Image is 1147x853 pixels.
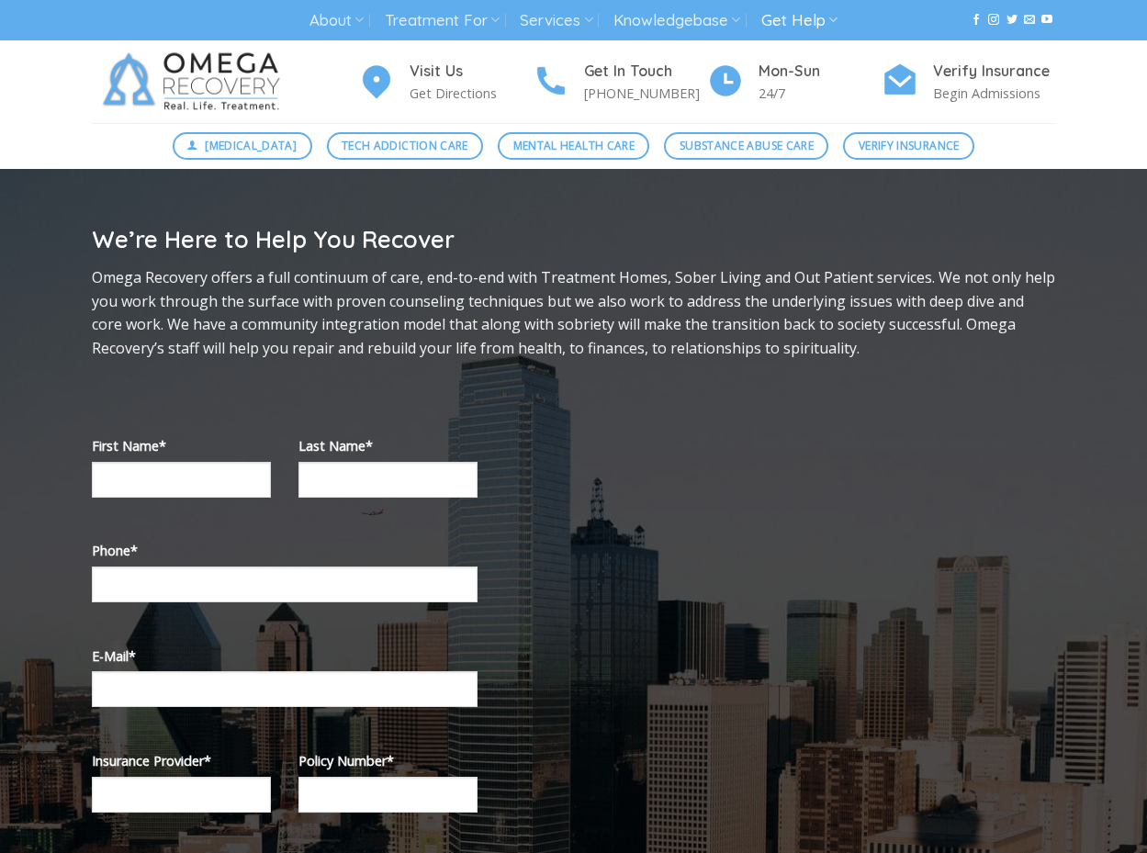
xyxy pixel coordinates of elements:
[298,435,478,456] label: Last Name*
[205,137,297,154] span: [MEDICAL_DATA]
[680,137,814,154] span: Substance Abuse Care
[761,4,838,38] a: Get Help
[92,750,271,771] label: Insurance Provider*
[584,60,707,84] h4: Get In Touch
[358,60,533,105] a: Visit Us Get Directions
[971,14,982,27] a: Follow on Facebook
[92,540,478,561] label: Phone*
[309,4,364,38] a: About
[533,60,707,105] a: Get In Touch [PHONE_NUMBER]
[759,60,882,84] h4: Mon-Sun
[759,83,882,104] p: 24/7
[1041,14,1052,27] a: Follow on YouTube
[410,83,533,104] p: Get Directions
[859,137,960,154] span: Verify Insurance
[933,83,1056,104] p: Begin Admissions
[92,224,1056,254] h2: We’re Here to Help You Recover
[410,60,533,84] h4: Visit Us
[92,435,271,456] label: First Name*
[92,266,1056,360] p: Omega Recovery offers a full continuum of care, end-to-end with Treatment Homes, Sober Living and...
[882,60,1056,105] a: Verify Insurance Begin Admissions
[173,132,312,160] a: [MEDICAL_DATA]
[520,4,592,38] a: Services
[92,645,478,667] label: E-Mail*
[988,14,999,27] a: Follow on Instagram
[92,40,298,123] img: Omega Recovery
[1006,14,1018,27] a: Follow on Twitter
[513,137,635,154] span: Mental Health Care
[342,137,468,154] span: Tech Addiction Care
[664,132,828,160] a: Substance Abuse Care
[327,132,484,160] a: Tech Addiction Care
[385,4,500,38] a: Treatment For
[1024,14,1035,27] a: Send us an email
[933,60,1056,84] h4: Verify Insurance
[584,83,707,104] p: [PHONE_NUMBER]
[298,750,478,771] label: Policy Number*
[843,132,974,160] a: Verify Insurance
[613,4,740,38] a: Knowledgebase
[498,132,649,160] a: Mental Health Care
